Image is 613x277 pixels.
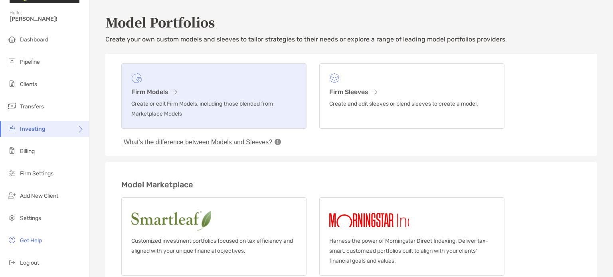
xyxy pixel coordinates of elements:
span: Investing [20,126,45,132]
span: [PERSON_NAME]! [10,16,84,22]
a: SmartleafCustomized investment portfolios focused on tax efficiency and aligned with your unique ... [121,197,306,276]
span: Settings [20,215,41,222]
img: settings icon [7,213,17,222]
img: billing icon [7,146,17,155]
span: Firm Settings [20,170,53,177]
img: get-help icon [7,235,17,245]
a: Firm ModelsCreate or edit Firm Models, including those blended from Marketplace Models [121,63,306,129]
h3: Model Marketplace [121,180,581,189]
img: investing icon [7,124,17,133]
p: Harness the power of Morningstar Direct Indexing. Deliver tax-smart, customized portfolios built ... [329,236,494,266]
p: Customized investment portfolios focused on tax efficiency and aligned with your unique financial... [131,236,297,256]
span: Log out [20,259,39,266]
img: Smartleaf [131,207,278,233]
h2: Model Portfolios [105,13,597,31]
img: dashboard icon [7,34,17,44]
span: Clients [20,81,37,88]
h3: Firm Sleeves [329,88,494,96]
span: Add New Client [20,193,58,199]
p: Create and edit sleeves or blend sleeves to create a model. [329,99,494,109]
img: pipeline icon [7,57,17,66]
span: Dashboard [20,36,48,43]
p: Create or edit Firm Models, including those blended from Marketplace Models [131,99,297,119]
img: transfers icon [7,101,17,111]
span: Transfers [20,103,44,110]
img: Morningstar [329,207,441,233]
h3: Firm Models [131,88,297,96]
span: Get Help [20,237,42,244]
img: logout icon [7,257,17,267]
span: Pipeline [20,59,40,65]
img: add_new_client icon [7,191,17,200]
img: clients icon [7,79,17,88]
img: firm-settings icon [7,168,17,178]
a: Firm SleevesCreate and edit sleeves or blend sleeves to create a model. [319,63,504,129]
span: Billing [20,148,35,155]
p: Create your own custom models and sleeves to tailor strategies to their needs or explore a range ... [105,34,597,44]
a: MorningstarHarness the power of Morningstar Direct Indexing. Deliver tax-smart, customized portfo... [319,197,504,276]
button: What’s the difference between Models and Sleeves? [121,138,275,146]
